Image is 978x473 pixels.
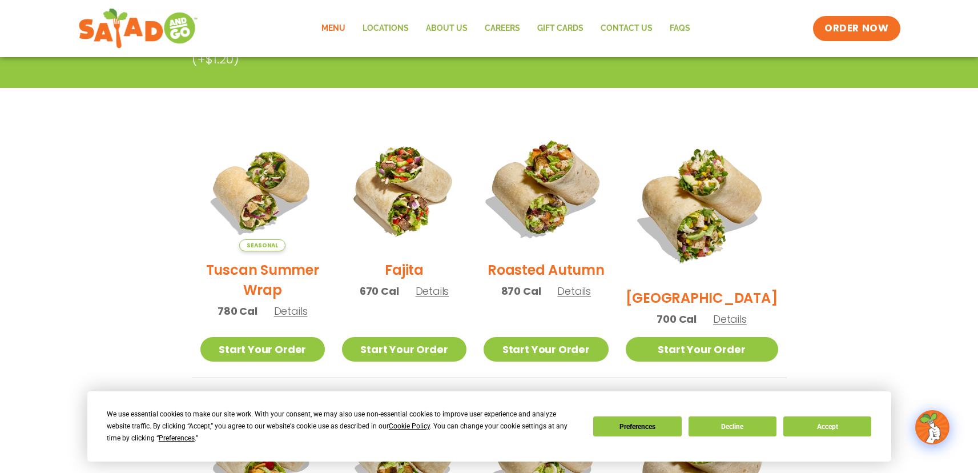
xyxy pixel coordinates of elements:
a: Start Your Order [626,337,778,362]
img: Product photo for Tuscan Summer Wrap [200,127,325,251]
span: Details [557,284,591,298]
span: 780 Cal [218,303,257,319]
a: Contact Us [592,15,661,42]
div: We use essential cookies to make our site work. With your consent, we may also use non-essential ... [107,408,579,444]
div: Cookie Consent Prompt [87,391,891,462]
span: ORDER NOW [824,22,888,35]
a: Start Your Order [484,337,608,362]
h2: Tuscan Summer Wrap [200,260,325,300]
button: Preferences [593,416,681,436]
a: FAQs [661,15,699,42]
h2: Roasted Autumn [488,260,605,280]
span: Cookie Policy [389,422,430,430]
img: Product photo for Fajita Wrap [342,127,466,251]
a: Locations [354,15,417,42]
h2: Fajita [385,260,424,280]
nav: Menu [313,15,699,42]
a: Start Your Order [342,337,466,362]
button: Accept [783,416,871,436]
h2: [GEOGRAPHIC_DATA] [626,288,778,308]
span: 670 Cal [360,283,399,299]
a: Careers [476,15,529,42]
span: 870 Cal [501,283,541,299]
img: Product photo for Roasted Autumn Wrap [473,116,619,262]
span: Preferences [159,434,195,442]
span: Seasonal [239,239,285,251]
span: Details [274,304,308,318]
img: Product photo for BBQ Ranch Wrap [626,127,778,279]
a: ORDER NOW [813,16,900,41]
a: Menu [313,15,354,42]
a: About Us [417,15,476,42]
button: Decline [689,416,776,436]
span: 700 Cal [657,311,697,327]
img: wpChatIcon [916,411,948,443]
span: Details [713,312,747,326]
a: Start Your Order [200,337,325,362]
a: GIFT CARDS [529,15,592,42]
span: Details [416,284,449,298]
img: new-SAG-logo-768×292 [78,6,199,51]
